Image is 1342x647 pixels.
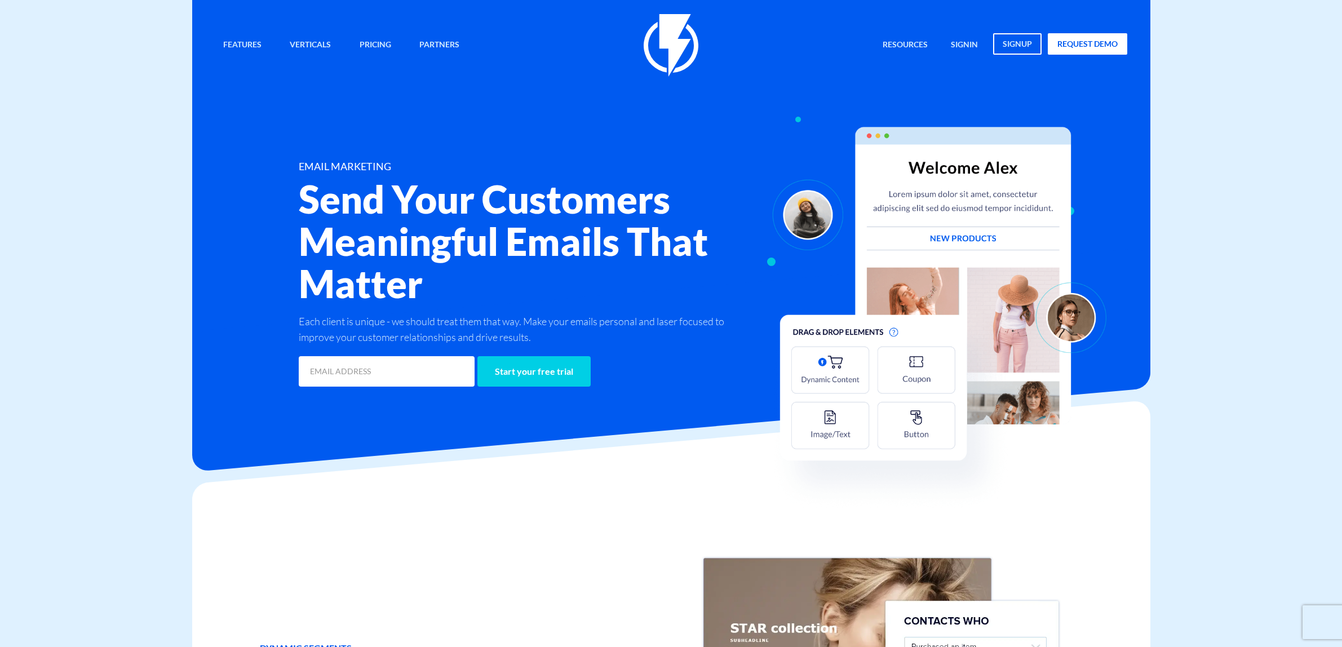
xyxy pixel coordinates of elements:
a: Resources [874,33,936,57]
h1: Email Marketing [299,161,738,172]
a: Partners [411,33,468,57]
a: request demo [1048,33,1127,55]
a: signin [942,33,986,57]
h2: Send Your Customers Meaningful Emails That Matter [299,178,738,304]
a: Pricing [351,33,400,57]
input: Start your free trial [477,356,591,387]
input: EMAIL ADDRESS [299,356,475,387]
a: signup [993,33,1042,55]
a: Features [215,33,270,57]
p: Each client is unique - we should treat them that way. Make your emails personal and laser focuse... [299,313,738,345]
a: Verticals [281,33,339,57]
